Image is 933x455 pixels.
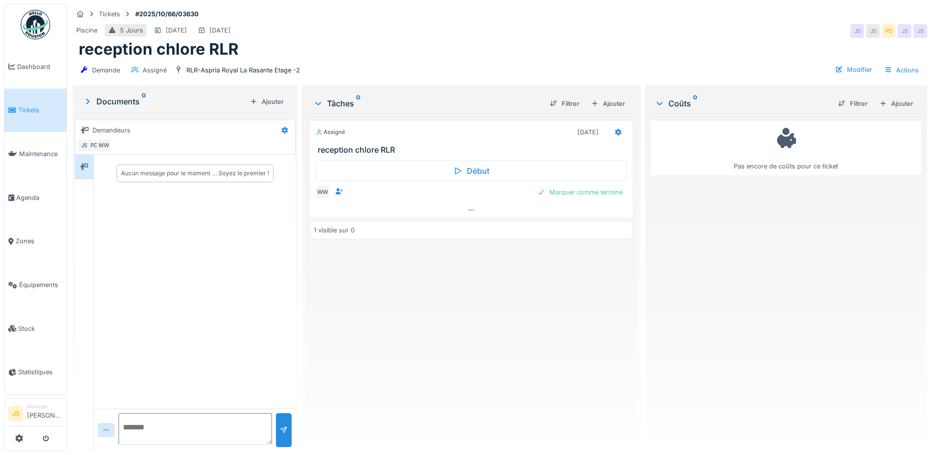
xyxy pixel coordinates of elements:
[8,403,62,426] a: JS Manager[PERSON_NAME]
[131,9,203,19] strong: #2025/10/66/03630
[18,105,62,115] span: Tickets
[316,128,345,136] div: Assigné
[17,62,62,71] span: Dashboard
[4,351,66,394] a: Statistiques
[4,45,66,89] a: Dashboard
[577,128,599,137] div: [DATE]
[186,65,300,75] div: RLR-Aspria Royal La Rasante Etage -2
[850,24,864,38] div: JS
[83,96,246,107] div: Documents
[16,236,62,246] span: Zones
[142,96,146,107] sup: 0
[4,132,66,176] a: Maintenance
[657,125,915,171] div: Pas encore de coûts pour ce ticket
[79,40,239,59] h1: reception chlore RLR
[4,89,66,132] a: Tickets
[316,185,330,199] div: WW
[143,65,167,75] div: Assigné
[77,138,91,152] div: JS
[166,26,187,35] div: [DATE]
[8,406,23,421] li: JS
[875,97,917,110] div: Ajouter
[21,10,50,39] img: Badge_color-CXgf-gQk.svg
[16,193,62,202] span: Agenda
[246,95,288,108] div: Ajouter
[27,403,62,424] li: [PERSON_NAME]
[18,367,62,377] span: Statistiques
[97,138,111,152] div: WW
[19,149,62,159] span: Maintenance
[92,65,120,75] div: Demande
[27,403,62,410] div: Manager
[313,97,542,109] div: Tâches
[866,24,880,38] div: JS
[120,26,143,35] div: 5 Jours
[880,63,923,77] div: Actions
[92,126,130,135] div: Demandeurs
[913,24,927,38] div: JS
[19,280,62,290] span: Équipements
[546,97,583,110] div: Filtrer
[534,186,627,199] div: Marquer comme terminé
[655,97,830,109] div: Coûts
[4,307,66,351] a: Stock
[4,176,66,220] a: Agenda
[18,324,62,333] span: Stock
[4,220,66,263] a: Zones
[316,161,627,181] div: Début
[834,97,872,110] div: Filtrer
[99,9,120,19] div: Tickets
[898,24,911,38] div: JS
[314,226,355,235] div: 1 visible sur 0
[210,26,231,35] div: [DATE]
[318,145,629,155] h3: reception chlore RLR
[831,63,876,76] div: Modifier
[356,97,361,109] sup: 0
[693,97,697,109] sup: 0
[76,26,97,35] div: Piscine
[882,24,896,38] div: PD
[121,169,269,178] div: Aucun message pour le moment … Soyez le premier !
[587,97,629,110] div: Ajouter
[4,263,66,307] a: Équipements
[87,138,101,152] div: PD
